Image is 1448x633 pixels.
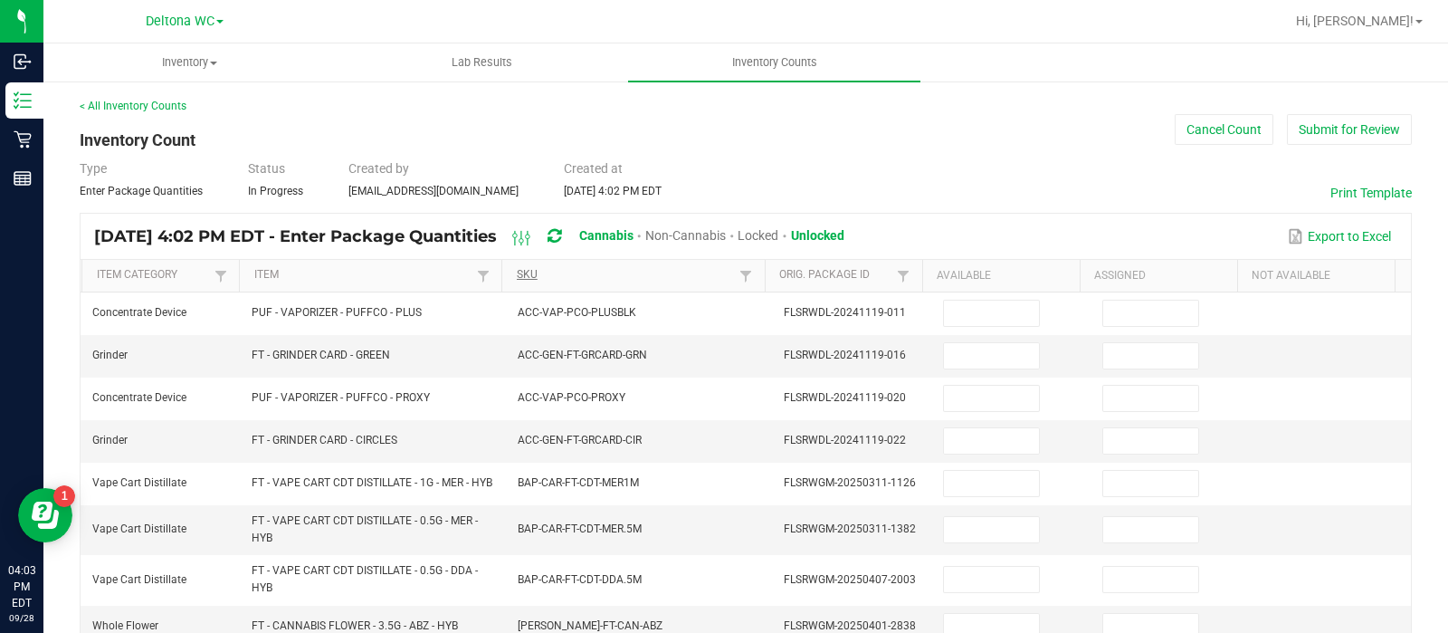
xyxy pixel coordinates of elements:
span: Grinder [92,349,128,361]
th: Not Available [1237,260,1395,293]
span: ACC-GEN-FT-GRCARD-CIR [518,434,642,446]
iframe: Resource center unread badge [53,485,75,507]
span: Inventory [44,54,335,71]
span: FLSRWDL-20241119-020 [784,391,906,404]
p: 04:03 PM EDT [8,562,35,611]
span: FLSRWGM-20250401-2838 [784,619,916,632]
inline-svg: Reports [14,169,32,187]
th: Available [922,260,1080,293]
span: Deltona WC [146,14,214,29]
span: Hi, [PERSON_NAME]! [1296,14,1414,28]
span: FT - GRINDER CARD - GREEN [252,349,390,361]
span: Concentrate Device [92,391,186,404]
span: FT - VAPE CART CDT DISTILLATE - 1G - MER - HYB [252,476,492,489]
span: FLSRWGM-20250311-1382 [784,523,916,535]
span: Locked [738,228,778,243]
span: Inventory Counts [708,54,842,71]
div: [DATE] 4:02 PM EDT - Enter Package Quantities [94,220,858,254]
span: FLSRWDL-20241119-011 [784,306,906,319]
inline-svg: Inventory [14,91,32,110]
span: ACC-VAP-PCO-PLUSBLK [518,306,636,319]
a: SKUSortable [517,268,736,283]
span: FT - CANNABIS FLOWER - 3.5G - ABZ - HYB [252,619,458,632]
span: Created by [348,161,409,176]
a: Inventory Counts [628,43,920,82]
span: Whole Flower [92,619,158,632]
span: Status [248,161,285,176]
button: Cancel Count [1175,114,1273,145]
button: Submit for Review [1287,114,1412,145]
span: Vape Cart Distillate [92,573,186,586]
span: Type [80,161,107,176]
span: Unlocked [791,228,844,243]
span: Non-Cannabis [645,228,726,243]
span: FLSRWDL-20241119-022 [784,434,906,446]
th: Assigned [1080,260,1237,293]
span: FLSRWDL-20241119-016 [784,349,906,361]
span: FLSRWGM-20250407-2003 [784,573,916,586]
a: Filter [210,264,232,287]
span: FT - VAPE CART CDT DISTILLATE - 0.5G - MER - HYB [252,514,478,544]
span: PUF - VAPORIZER - PUFFCO - PLUS [252,306,422,319]
span: Grinder [92,434,128,446]
button: Export to Excel [1283,221,1396,252]
p: 09/28 [8,611,35,625]
a: Item CategorySortable [97,268,210,283]
span: BAP-CAR-FT-CDT-MER.5M [518,523,642,535]
span: Cannabis [579,228,633,243]
a: < All Inventory Counts [80,100,186,112]
a: Filter [892,264,914,287]
a: Orig. Package IdSortable [779,268,892,283]
span: BAP-CAR-FT-CDT-MER1M [518,476,639,489]
iframe: Resource center [18,488,72,542]
span: Enter Package Quantities [80,185,203,197]
span: Vape Cart Distillate [92,523,186,535]
span: Inventory Count [80,130,195,149]
span: FT - GRINDER CARD - CIRCLES [252,434,397,446]
span: Lab Results [427,54,537,71]
span: [PERSON_NAME]-FT-CAN-ABZ [518,619,662,632]
button: Print Template [1330,184,1412,202]
span: Concentrate Device [92,306,186,319]
a: Filter [472,264,494,287]
span: Created at [564,161,623,176]
span: Vape Cart Distillate [92,476,186,489]
a: Inventory [43,43,336,82]
span: FLSRWGM-20250311-1126 [784,476,916,489]
span: ACC-GEN-FT-GRCARD-GRN [518,349,647,361]
span: BAP-CAR-FT-CDT-DDA.5M [518,573,642,586]
a: Filter [735,264,757,287]
span: ACC-VAP-PCO-PROXY [518,391,625,404]
a: Lab Results [336,43,628,82]
span: In Progress [248,185,303,197]
inline-svg: Inbound [14,53,32,71]
a: ItemSortable [254,268,473,283]
span: PUF - VAPORIZER - PUFFCO - PROXY [252,391,430,404]
span: [EMAIL_ADDRESS][DOMAIN_NAME] [348,185,519,197]
span: FT - VAPE CART CDT DISTILLATE - 0.5G - DDA - HYB [252,564,478,594]
span: [DATE] 4:02 PM EDT [564,185,662,197]
inline-svg: Retail [14,130,32,149]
